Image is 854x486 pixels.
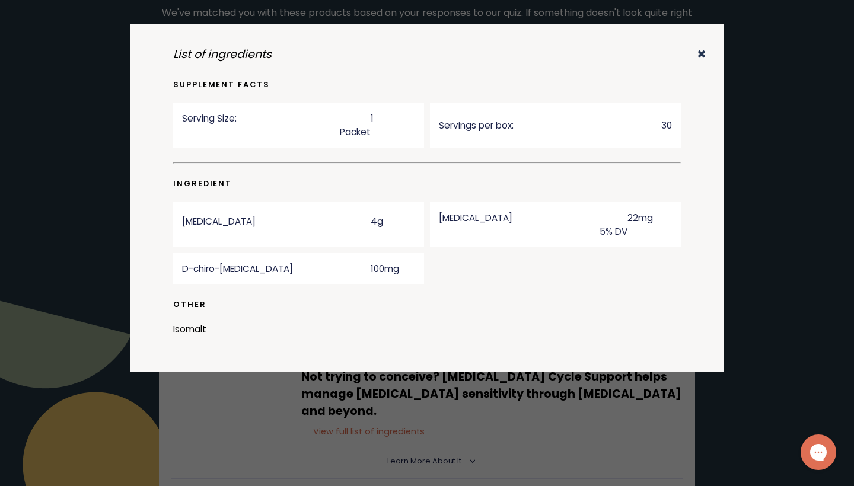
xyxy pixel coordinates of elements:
[173,178,681,189] h5: ingredient
[697,46,706,62] i: ✖
[182,125,371,139] span: Packet
[173,322,681,336] div: Isomalt
[439,225,627,238] span: 5% DV
[182,262,371,276] span: D-chiro-[MEDICAL_DATA]
[697,46,706,63] button: ✖
[795,430,842,474] iframe: Gorgias live chat messenger
[371,215,415,228] span: 4g
[182,111,371,125] span: Serving Size:
[627,211,672,225] span: 22mg
[439,211,627,225] span: [MEDICAL_DATA]
[173,79,681,90] h5: supplement facts
[627,119,672,132] span: 30
[173,103,424,148] div: 1
[173,299,681,310] h5: Other
[182,215,371,228] span: [MEDICAL_DATA]
[371,262,415,276] span: 100mg
[173,46,272,63] em: List of ingredients
[439,119,627,132] span: Servings per box:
